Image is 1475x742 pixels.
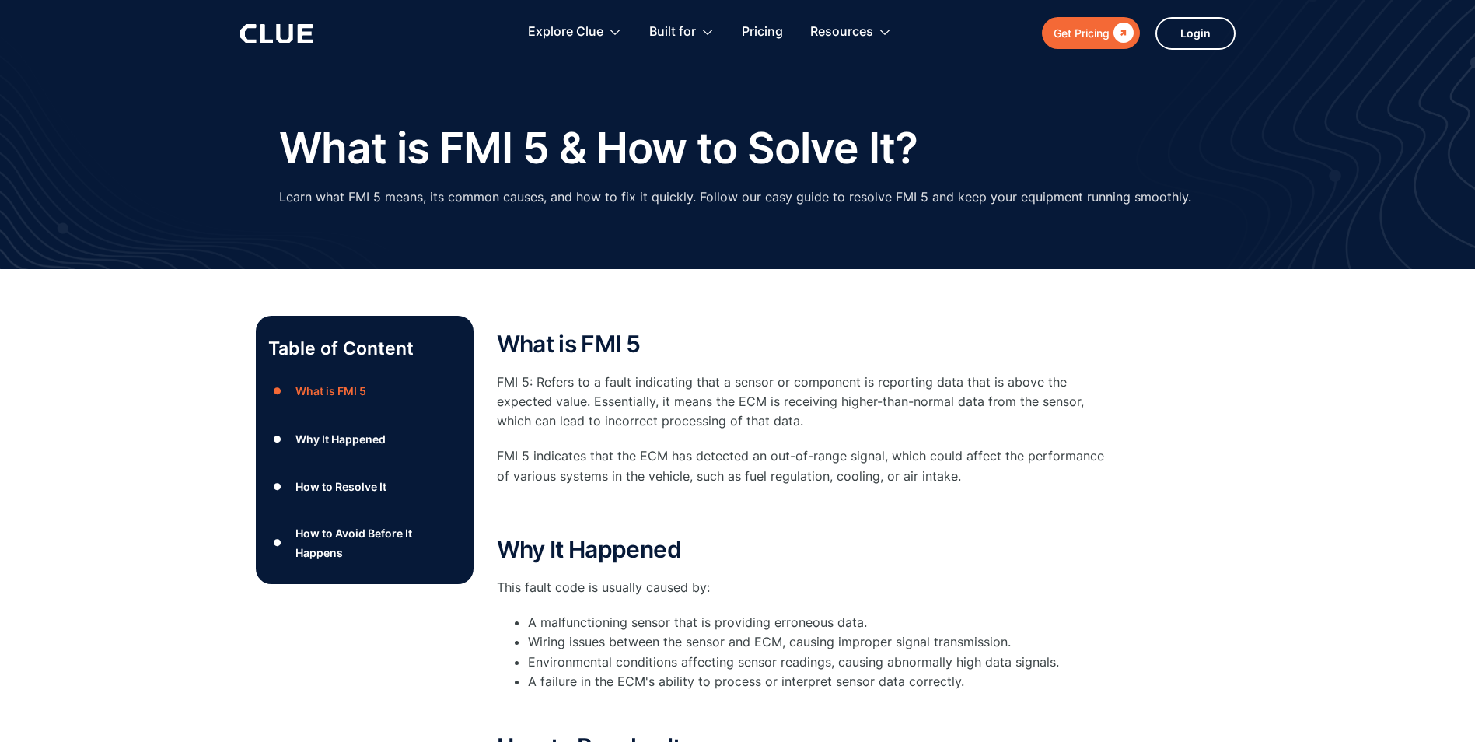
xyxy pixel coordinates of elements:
p: Learn what FMI 5 means, its common causes, and how to fix it quickly. Follow our easy guide to re... [279,187,1191,207]
a: ●How to Avoid Before It Happens [268,523,461,562]
h1: What is FMI 5 & How to Solve It? [279,124,918,172]
a: Pricing [742,8,783,57]
a: Get Pricing [1042,17,1140,49]
div: Explore Clue [528,8,603,57]
div: ● [268,427,287,450]
li: Environmental conditions affecting sensor readings, causing abnormally high data signals. [528,653,1119,672]
div: How to Resolve It [295,477,386,496]
div:  [1110,23,1134,43]
div: Resources [810,8,892,57]
a: ●What is FMI 5 [268,380,461,403]
p: ‍ [497,699,1119,719]
li: A failure in the ECM's ability to process or interpret sensor data correctly. [528,672,1119,691]
div: Why It Happened [295,429,386,449]
div: What is FMI 5 [295,381,366,401]
p: Table of Content [268,336,461,361]
h2: Why It Happened [497,537,1119,562]
a: ●Why It Happened [268,427,461,450]
div: Resources [810,8,873,57]
li: A malfunctioning sensor that is providing erroneous data. [528,613,1119,632]
div: Get Pricing [1054,23,1110,43]
p: ‍ [497,502,1119,521]
li: Wiring issues between the sensor and ECM, causing improper signal transmission. [528,632,1119,652]
div: Built for [649,8,715,57]
div: Explore Clue [528,8,622,57]
p: FMI 5: Refers to a fault indicating that a sensor or component is reporting data that is above th... [497,373,1119,432]
a: ●How to Resolve It [268,475,461,499]
div: ● [268,380,287,403]
div: ● [268,531,287,555]
div: ● [268,475,287,499]
div: Built for [649,8,696,57]
p: FMI 5 indicates that the ECM has detected an out-of-range signal, which could affect the performa... [497,446,1119,485]
h2: What is FMI 5 [497,331,1119,357]
div: How to Avoid Before It Happens [295,523,460,562]
p: This fault code is usually caused by: [497,578,1119,597]
a: Login [1155,17,1236,50]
